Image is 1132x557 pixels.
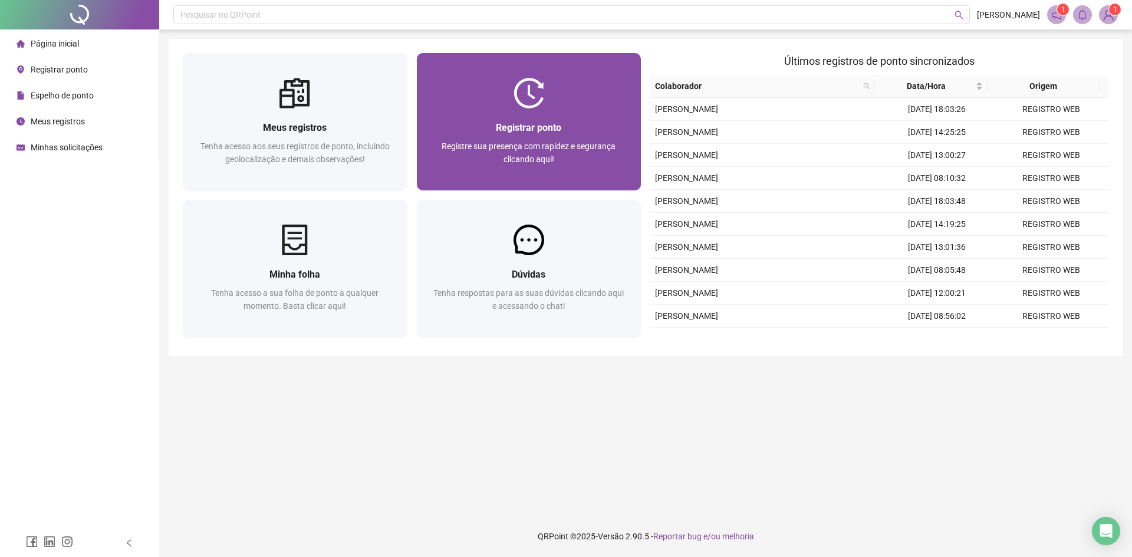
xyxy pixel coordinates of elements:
td: REGISTRO WEB [994,328,1108,351]
sup: Atualize o seu contato no menu Meus Dados [1109,4,1121,15]
span: Espelho de ponto [31,91,94,100]
span: Dúvidas [512,269,545,280]
span: [PERSON_NAME] [655,311,718,321]
td: REGISTRO WEB [994,167,1108,190]
span: Tenha acesso aos seus registros de ponto, incluindo geolocalização e demais observações! [200,141,390,164]
span: Tenha respostas para as suas dúvidas clicando aqui e acessando o chat! [433,288,624,311]
td: REGISTRO WEB [994,259,1108,282]
td: [DATE] 18:03:26 [880,98,994,121]
td: REGISTRO WEB [994,305,1108,328]
td: REGISTRO WEB [994,236,1108,259]
span: search [861,77,873,95]
span: schedule [17,143,25,151]
td: [DATE] 08:05:48 [880,259,994,282]
td: [DATE] 12:00:21 [880,282,994,305]
td: REGISTRO WEB [994,213,1108,236]
td: REGISTRO WEB [994,190,1108,213]
img: 84421 [1100,6,1117,24]
span: search [955,11,963,19]
td: REGISTRO WEB [994,121,1108,144]
th: Data/Hora [875,75,988,98]
a: Meus registrosTenha acesso aos seus registros de ponto, incluindo geolocalização e demais observa... [183,53,407,190]
span: notification [1051,9,1062,20]
span: Meus registros [263,122,327,133]
span: environment [17,65,25,74]
span: facebook [26,536,38,548]
td: [DATE] 17:46:19 [880,328,994,351]
span: [PERSON_NAME] [655,196,718,206]
span: Página inicial [31,39,79,48]
td: REGISTRO WEB [994,282,1108,305]
span: [PERSON_NAME] [655,219,718,229]
span: Registre sua presença com rapidez e segurança clicando aqui! [442,141,616,164]
span: [PERSON_NAME] [655,104,718,114]
a: Minha folhaTenha acesso a sua folha de ponto a qualquer momento. Basta clicar aqui! [183,200,407,337]
span: Tenha acesso a sua folha de ponto a qualquer momento. Basta clicar aqui! [211,288,379,311]
span: Data/Hora [880,80,973,93]
span: Minhas solicitações [31,143,103,152]
td: REGISTRO WEB [994,144,1108,167]
span: Registrar ponto [496,122,561,133]
footer: QRPoint © 2025 - 2.90.5 - [159,516,1132,557]
td: [DATE] 08:56:02 [880,305,994,328]
td: REGISTRO WEB [994,98,1108,121]
span: file [17,91,25,100]
span: left [125,539,133,547]
div: Open Intercom Messenger [1092,517,1120,545]
th: Origem [988,75,1100,98]
span: [PERSON_NAME] [655,265,718,275]
td: [DATE] 13:01:36 [880,236,994,259]
span: Últimos registros de ponto sincronizados [784,55,975,67]
span: [PERSON_NAME] [655,242,718,252]
td: [DATE] 13:00:27 [880,144,994,167]
span: [PERSON_NAME] [655,288,718,298]
span: bell [1077,9,1088,20]
span: [PERSON_NAME] [655,127,718,137]
span: 1 [1061,5,1065,14]
a: DúvidasTenha respostas para as suas dúvidas clicando aqui e acessando o chat! [417,200,641,337]
span: Minha folha [269,269,320,280]
td: [DATE] 08:10:32 [880,167,994,190]
td: [DATE] 14:19:25 [880,213,994,236]
span: [PERSON_NAME] [655,150,718,160]
span: search [863,83,870,90]
span: clock-circle [17,117,25,126]
span: Versão [598,532,624,541]
span: linkedin [44,536,55,548]
span: Registrar ponto [31,65,88,74]
span: instagram [61,536,73,548]
span: [PERSON_NAME] [977,8,1040,21]
span: Colaborador [655,80,858,93]
sup: 1 [1057,4,1069,15]
span: [PERSON_NAME] [655,173,718,183]
span: Reportar bug e/ou melhoria [653,532,754,541]
span: home [17,39,25,48]
td: [DATE] 14:25:25 [880,121,994,144]
a: Registrar pontoRegistre sua presença com rapidez e segurança clicando aqui! [417,53,641,190]
td: [DATE] 18:03:48 [880,190,994,213]
span: Meus registros [31,117,85,126]
span: 1 [1113,5,1117,14]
